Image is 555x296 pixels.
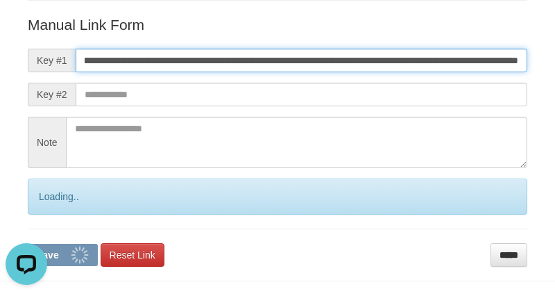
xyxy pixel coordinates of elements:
[36,249,59,261] span: Save
[28,179,527,215] div: Loading..
[28,244,98,266] button: Save
[101,243,164,267] a: Reset Link
[28,83,76,106] span: Key #2
[28,15,527,35] p: Manual Link Form
[6,6,47,47] button: Open LiveChat chat widget
[28,117,66,168] span: Note
[110,249,155,261] span: Reset Link
[28,49,76,72] span: Key #1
